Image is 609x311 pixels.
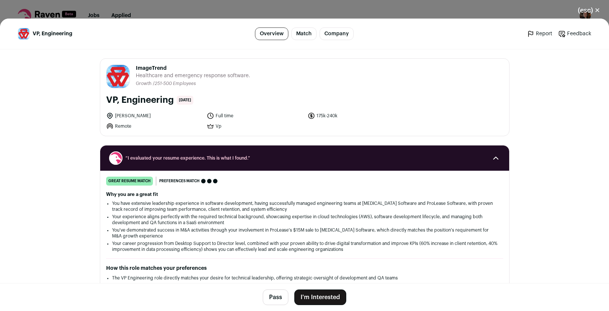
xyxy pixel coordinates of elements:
img: 09d2befd347306436df4311b686b5d290af2a9167ce81e8bea865516df00586b.jpg [107,65,130,88]
li: [PERSON_NAME] [106,112,203,120]
span: ImageTrend [136,65,250,72]
img: 09d2befd347306436df4311b686b5d290af2a9167ce81e8bea865516df00586b.jpg [18,28,29,39]
li: You've demonstrated success in M&A activities through your involvement in ProLease's $15M sale to... [112,227,497,239]
span: 251-500 Employees [155,81,196,86]
a: Feedback [558,30,591,37]
li: Remote [106,122,203,130]
h2: Why you are a great fit [106,191,503,197]
li: The healthcare/emergency response focus aligns well with your interest in healthcare technology a... [112,282,497,288]
span: “I evaluated your resume experience. This is what I found.” [125,155,484,161]
li: / [153,81,196,86]
li: Growth [136,81,153,86]
button: Pass [263,289,288,305]
div: great resume match [106,177,153,186]
button: I'm Interested [294,289,346,305]
span: Healthcare and emergency response software. [136,72,250,79]
a: Overview [255,27,288,40]
button: Close modal [569,2,609,19]
a: Company [320,27,354,40]
a: Match [291,27,317,40]
h2: How this role matches your preferences [106,265,503,272]
li: You have extensive leadership experience in software development, having successfully managed eng... [112,200,497,212]
li: The VP Engineering role directly matches your desire for technical leadership, offering strategic... [112,275,497,281]
span: VP, Engineering [33,30,72,37]
li: Your experience aligns perfectly with the required technical background, showcasing expertise in ... [112,214,497,226]
span: [DATE] [177,96,193,105]
li: Vp [207,122,303,130]
li: Your career progression from Desktop Support to Director level, combined with your proven ability... [112,240,497,252]
li: Full time [207,112,303,120]
li: 175k-240k [308,112,404,120]
h1: VP, Engineering [106,94,174,106]
span: Preferences match [159,177,200,185]
a: Report [527,30,552,37]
